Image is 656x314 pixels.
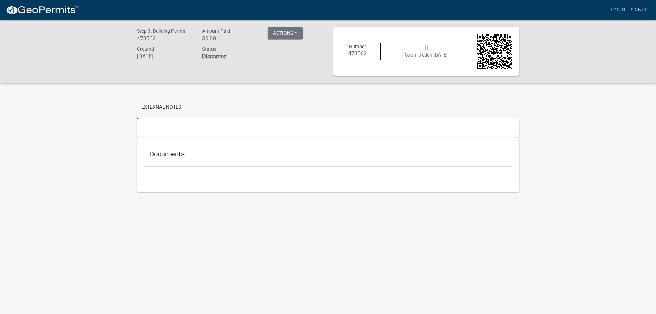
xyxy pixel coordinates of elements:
[340,50,375,57] h6: 473562
[137,35,192,42] h6: 473562
[349,44,366,49] span: Number
[202,28,230,34] span: Amount Paid
[268,27,303,39] button: Actions
[628,3,650,17] a: Signup
[149,150,507,158] h5: Documents
[202,46,216,52] span: Status
[477,34,512,69] img: QR code
[608,3,628,17] a: Login
[202,35,257,42] h6: $0.00
[405,52,448,58] span: Submitted on [DATE]
[202,53,227,60] strong: Discarded
[137,97,185,119] a: External Notes
[137,28,185,34] span: Step 3. Building Permit
[425,45,428,50] span: | |
[137,53,192,60] h6: [DATE]
[137,46,154,52] span: Created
